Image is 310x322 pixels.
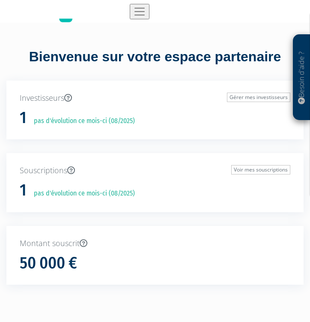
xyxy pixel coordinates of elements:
h1: 1 [20,181,27,199]
a: Voir mes souscriptions [231,165,290,175]
h1: 1 [20,109,27,127]
p: Besoin d'aide ? [297,39,307,116]
p: pas d'évolution ce mois-ci (08/2025) [28,189,135,199]
a: Gérer mes investisseurs [227,93,290,102]
img: burger.svg [133,5,146,18]
p: Investisseurs [20,93,290,104]
p: Montant souscrit [20,238,290,249]
button: Toggle navigation [130,4,149,19]
p: pas d'évolution ce mois-ci (08/2025) [28,116,135,126]
p: Souscriptions [20,165,290,176]
h1: 50 000 € [20,254,77,272]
